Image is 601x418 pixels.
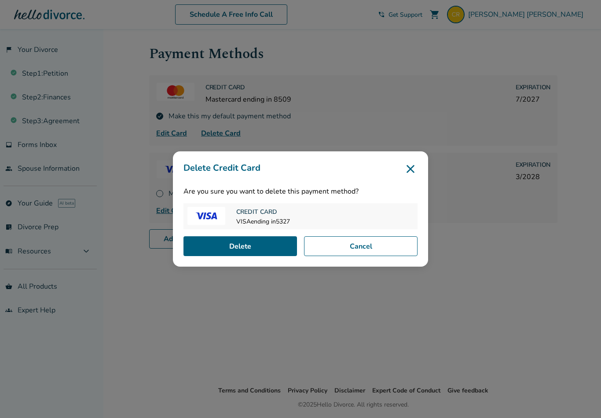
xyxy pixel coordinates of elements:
[183,236,297,257] button: Delete
[187,207,226,225] img: VISA
[236,207,290,217] span: Credit Card
[304,236,418,257] button: Cancel
[557,376,601,418] iframe: Chat Widget
[236,207,290,226] div: VISA ending in 5327
[183,162,418,176] h3: Delete Credit Card
[183,187,418,229] div: Are you sure you want to delete this payment method?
